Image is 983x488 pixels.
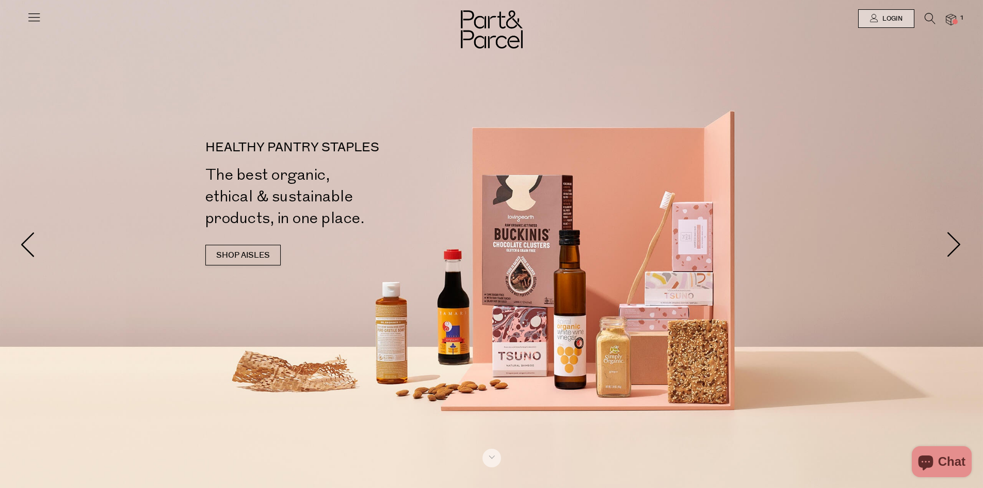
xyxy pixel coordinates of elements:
[957,13,966,23] span: 1
[461,10,523,49] img: Part&Parcel
[909,446,975,480] inbox-online-store-chat: Shopify online store chat
[205,164,496,229] h2: The best organic, ethical & sustainable products, in one place.
[880,14,903,23] span: Login
[205,245,281,265] a: SHOP AISLES
[858,9,914,28] a: Login
[205,141,496,154] p: HEALTHY PANTRY STAPLES
[946,14,956,25] a: 1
